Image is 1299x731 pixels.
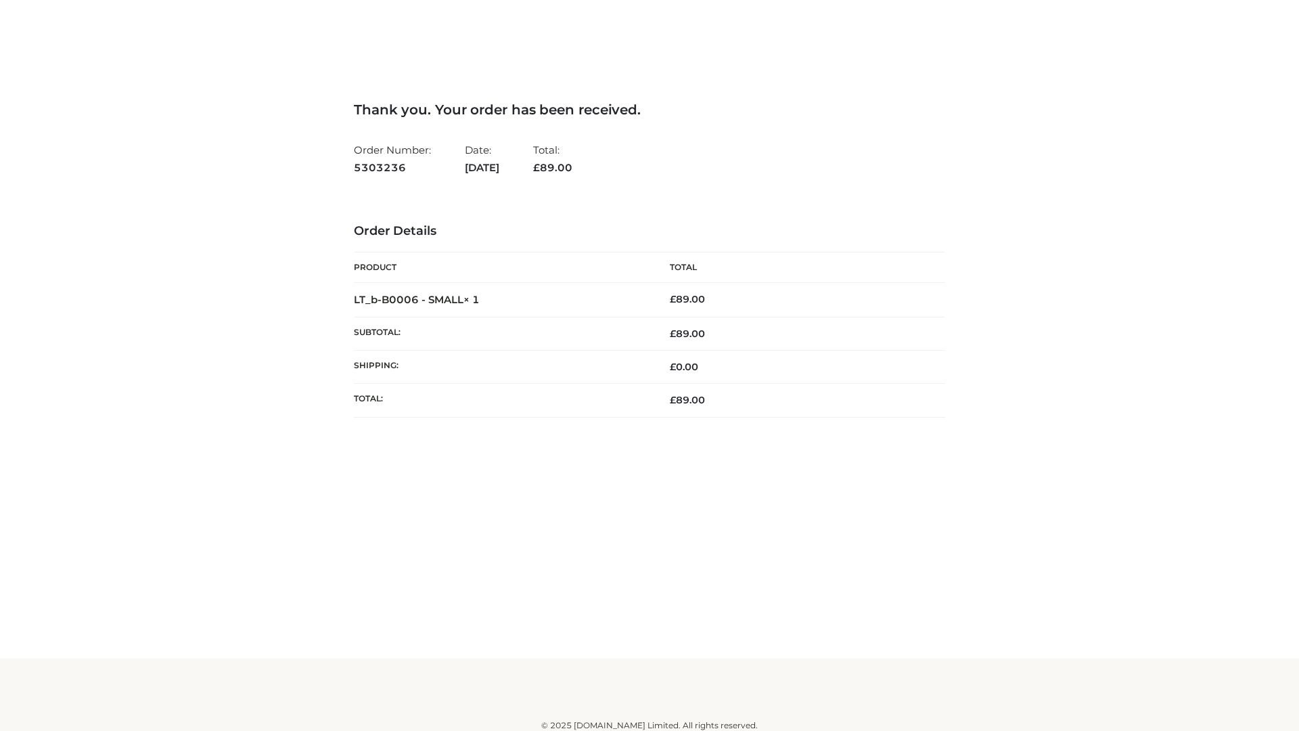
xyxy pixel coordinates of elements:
[354,102,945,118] h3: Thank you. Your order has been received.
[354,317,649,350] th: Subtotal:
[670,293,676,305] span: £
[354,252,649,283] th: Product
[670,361,676,373] span: £
[465,138,499,179] li: Date:
[354,293,480,306] strong: LT_b-B0006 - SMALL
[354,384,649,417] th: Total:
[670,328,705,340] span: 89.00
[670,394,676,406] span: £
[670,394,705,406] span: 89.00
[463,293,480,306] strong: × 1
[533,161,540,174] span: £
[354,159,431,177] strong: 5303236
[533,161,572,174] span: 89.00
[465,159,499,177] strong: [DATE]
[354,351,649,384] th: Shipping:
[649,252,945,283] th: Total
[670,328,676,340] span: £
[533,138,572,179] li: Total:
[670,361,698,373] bdi: 0.00
[670,293,705,305] bdi: 89.00
[354,138,431,179] li: Order Number:
[354,224,945,239] h3: Order Details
